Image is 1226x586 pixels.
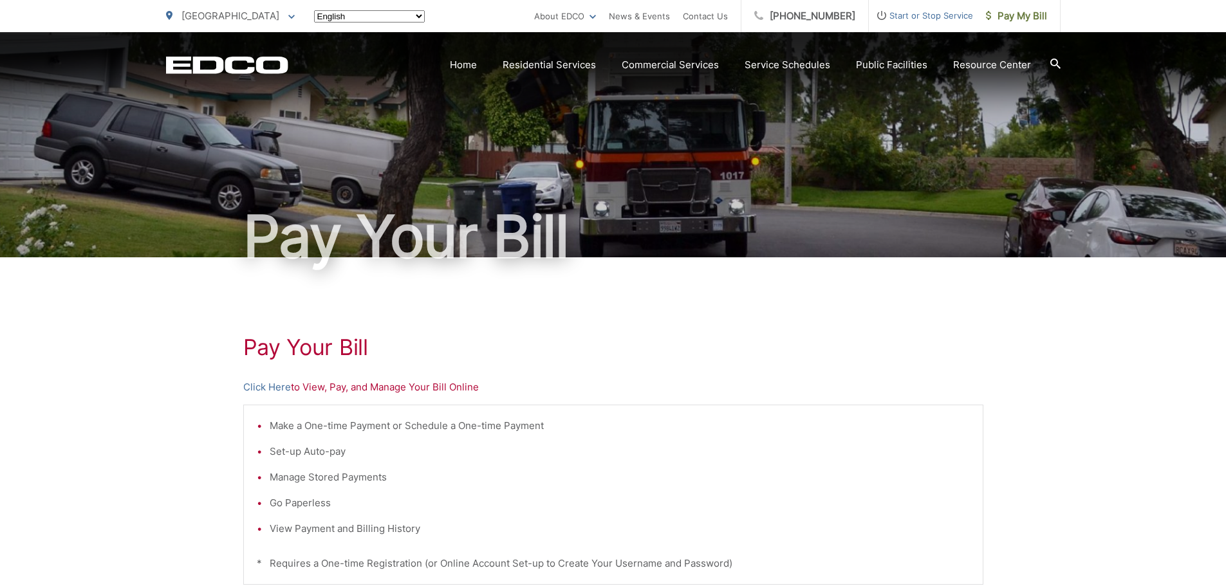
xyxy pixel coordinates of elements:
[534,8,596,24] a: About EDCO
[450,57,477,73] a: Home
[243,380,983,395] p: to View, Pay, and Manage Your Bill Online
[181,10,279,22] span: [GEOGRAPHIC_DATA]
[270,444,970,459] li: Set-up Auto-pay
[243,334,983,360] h1: Pay Your Bill
[243,380,291,395] a: Click Here
[270,521,970,536] li: View Payment and Billing History
[503,57,596,73] a: Residential Services
[314,10,425,23] select: Select a language
[257,556,970,571] p: * Requires a One-time Registration (or Online Account Set-up to Create Your Username and Password)
[166,56,288,74] a: EDCD logo. Return to the homepage.
[270,418,970,434] li: Make a One-time Payment or Schedule a One-time Payment
[609,8,670,24] a: News & Events
[745,57,830,73] a: Service Schedules
[622,57,719,73] a: Commercial Services
[856,57,927,73] a: Public Facilities
[270,495,970,511] li: Go Paperless
[986,8,1047,24] span: Pay My Bill
[166,205,1061,269] h1: Pay Your Bill
[270,470,970,485] li: Manage Stored Payments
[953,57,1031,73] a: Resource Center
[683,8,728,24] a: Contact Us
